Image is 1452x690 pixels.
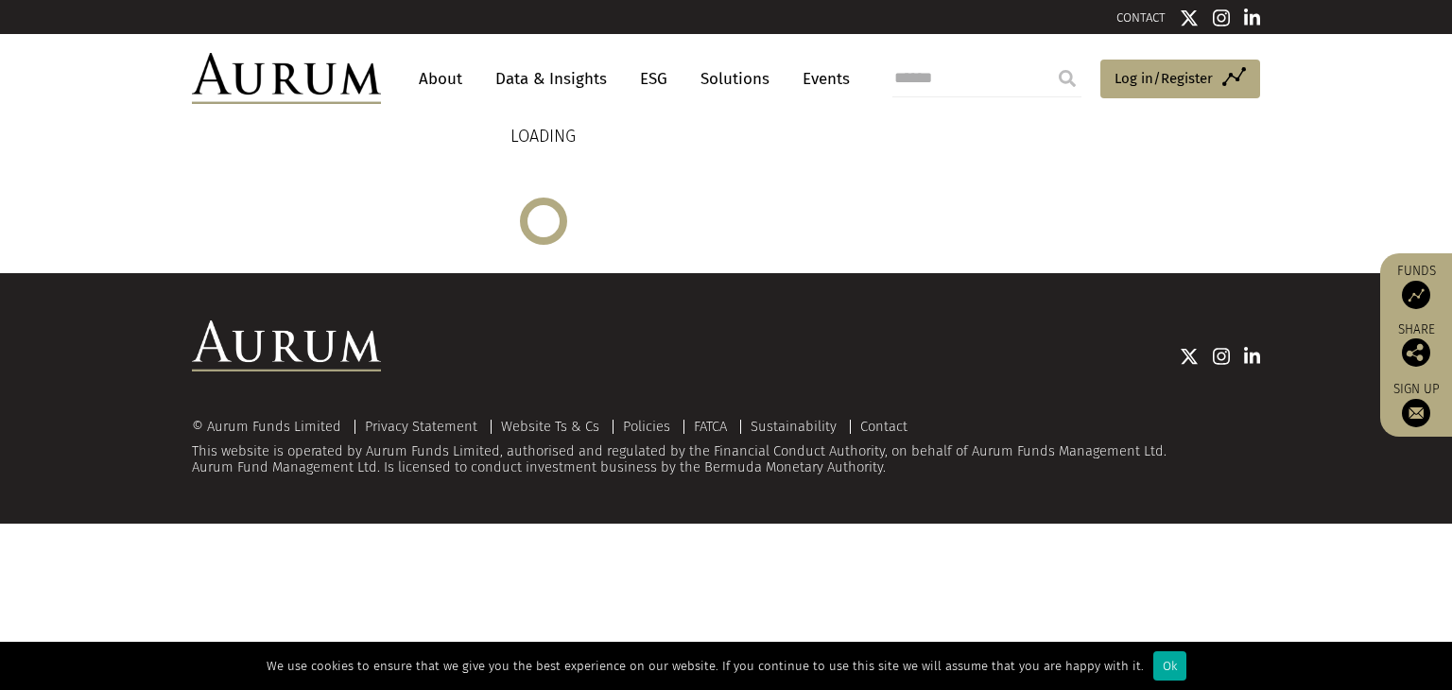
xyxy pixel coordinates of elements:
span: Log in/Register [1115,67,1213,90]
img: Linkedin icon [1244,347,1261,366]
a: Contact [860,418,907,435]
a: Events [793,61,850,96]
img: Aurum [192,53,381,104]
img: Instagram icon [1213,9,1230,27]
img: Instagram icon [1213,347,1230,366]
a: Privacy Statement [365,418,477,435]
a: ESG [631,61,677,96]
img: Sign up to our newsletter [1402,399,1430,427]
a: Data & Insights [486,61,616,96]
a: About [409,61,472,96]
img: Aurum Logo [192,320,381,371]
a: Log in/Register [1100,60,1260,99]
img: Access Funds [1402,281,1430,309]
a: Policies [623,418,670,435]
a: FATCA [694,418,727,435]
a: Funds [1390,263,1443,309]
a: CONTACT [1116,10,1166,25]
a: Website Ts & Cs [501,418,599,435]
img: Linkedin icon [1244,9,1261,27]
a: Solutions [691,61,779,96]
div: © Aurum Funds Limited [192,420,351,434]
img: Twitter icon [1180,347,1199,366]
input: Submit [1048,60,1086,97]
img: Twitter icon [1180,9,1199,27]
div: Share [1390,323,1443,367]
img: Share this post [1402,338,1430,367]
a: Sustainability [751,418,837,435]
div: This website is operated by Aurum Funds Limited, authorised and regulated by the Financial Conduc... [192,419,1260,476]
p: LOADING [510,123,576,150]
a: Sign up [1390,381,1443,427]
